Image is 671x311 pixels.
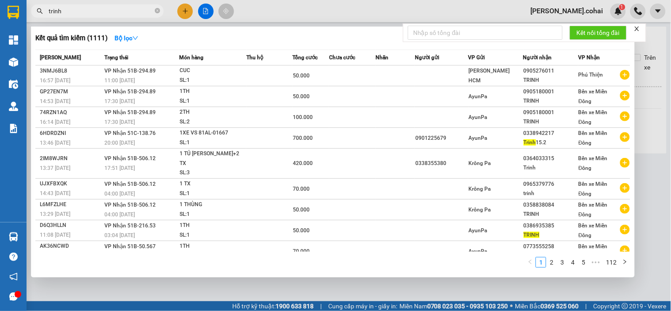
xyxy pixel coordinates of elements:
[469,68,510,84] span: [PERSON_NAME] HCM
[579,130,608,146] span: Bến xe Miền Đông
[293,93,310,100] span: 50.000
[620,70,630,80] span: plus-circle
[524,163,578,173] div: Trinh
[620,158,630,168] span: plus-circle
[180,87,246,96] div: 1TH
[180,221,246,230] div: 1TH
[329,54,355,61] span: Chưa cước
[620,204,630,214] span: plus-circle
[40,232,70,238] span: 11:08 [DATE]
[536,257,546,268] li: 1
[9,273,18,281] span: notification
[9,253,18,261] span: question-circle
[469,135,487,141] span: AyunPa
[567,257,578,268] li: 4
[528,259,533,265] span: left
[579,243,608,259] span: Bến xe Miền Đông
[40,154,102,163] div: 2IM8WJRN
[40,179,102,188] div: UJXFBXQK
[524,232,540,238] span: TRINH
[104,232,135,238] span: 03:04 [DATE]
[524,200,578,210] div: 0358838084
[180,138,246,148] div: SL: 1
[579,155,608,171] span: Bến xe Miền Đông
[620,246,630,255] span: plus-circle
[115,35,138,42] strong: Bộ lọc
[293,186,310,192] span: 70.000
[180,76,246,85] div: SL: 1
[180,200,246,210] div: 1 THÙNG
[524,87,578,96] div: 0905180001
[104,54,128,61] span: Trạng thái
[568,257,578,267] a: 4
[180,230,246,240] div: SL: 1
[469,114,487,120] span: AyunPa
[577,28,620,38] span: Kết nối tổng đài
[469,248,487,254] span: AyunPa
[293,227,310,234] span: 50.000
[570,26,627,40] button: Kết nối tổng đài
[40,54,81,61] span: [PERSON_NAME]
[292,54,318,61] span: Tổng cước
[415,134,468,143] div: 0901225679
[104,119,135,125] span: 17:30 [DATE]
[620,111,630,121] span: plus-circle
[180,128,246,138] div: 1XE VS 81AL-01667
[40,129,102,138] div: 6HDRDZNI
[589,257,603,268] span: •••
[620,91,630,100] span: plus-circle
[40,108,102,117] div: 74RZN1AQ
[40,77,70,84] span: 16:57 [DATE]
[524,138,578,147] div: 15.2
[469,93,487,100] span: AyunPa
[40,221,102,230] div: D6Q3HLLN
[180,66,246,76] div: CUC
[536,257,546,267] a: 1
[524,108,578,117] div: 0905180001
[579,109,608,125] span: Bến xe Miền Đông
[40,211,70,217] span: 13:29 [DATE]
[524,154,578,163] div: 0364033315
[293,207,310,213] span: 50.000
[155,8,160,13] span: close-circle
[180,117,246,127] div: SL: 2
[40,87,102,96] div: GP27EN7M
[376,54,389,61] span: Nhãn
[104,165,135,171] span: 17:51 [DATE]
[104,223,156,229] span: VP Nhận 51B-216.53
[293,248,310,254] span: 70.000
[557,257,567,267] a: 3
[468,54,485,61] span: VP Gửi
[293,114,313,120] span: 100.000
[9,80,18,89] img: warehouse-icon
[579,181,608,197] span: Bến xe Miền Đông
[603,257,619,267] a: 112
[469,160,491,166] span: Krông Pa
[579,202,608,218] span: Bến xe Miền Đông
[104,140,135,146] span: 20:00 [DATE]
[546,257,557,268] li: 2
[180,168,246,178] div: SL: 3
[524,96,578,106] div: TRINH
[104,155,156,161] span: VP Nhận 51B-506.12
[155,7,160,15] span: close-circle
[524,66,578,76] div: 0905276011
[40,200,102,209] div: L6MFZLHE
[180,210,246,219] div: SL: 1
[524,242,578,251] div: 0773555258
[40,190,70,196] span: 14:43 [DATE]
[603,257,620,268] li: 112
[40,119,70,125] span: 16:14 [DATE]
[469,207,491,213] span: Krông Pa
[104,191,135,197] span: 04:00 [DATE]
[104,109,156,115] span: VP Nhận 51B-294.89
[37,8,43,14] span: search
[49,6,153,16] input: Tìm tên, số ĐT hoặc mã đơn
[40,66,102,76] div: 3NMJ6BL8
[132,35,138,41] span: down
[579,257,588,267] a: 5
[620,225,630,234] span: plus-circle
[620,132,630,142] span: plus-circle
[9,35,18,45] img: dashboard-icon
[35,34,107,43] h3: Kết quả tìm kiếm ( 1111 )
